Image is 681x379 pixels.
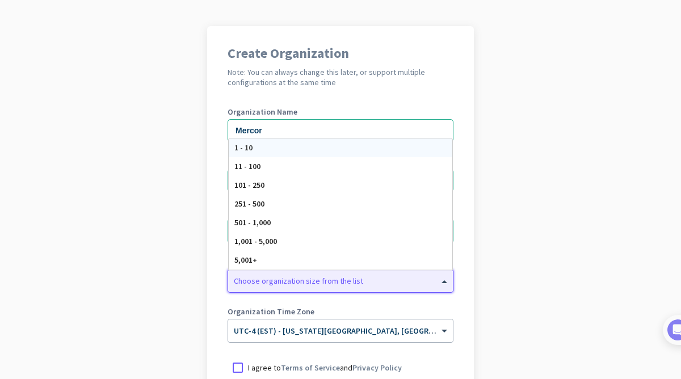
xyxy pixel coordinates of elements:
a: Privacy Policy [352,363,402,373]
h2: Note: You can always change this later, or support multiple configurations at the same time [228,67,453,87]
input: 201-555-0123 [228,169,453,192]
input: What is the name of your organization? [228,119,453,142]
label: Organization Time Zone [228,308,453,315]
p: I agree to and [248,362,402,373]
div: Options List [229,138,452,269]
label: Organization Name [228,108,453,116]
a: Terms of Service [281,363,340,373]
span: 11 - 100 [234,161,260,171]
label: Organization Size (Optional) [228,258,453,266]
label: Phone Number [228,158,453,166]
span: 5,001+ [234,255,257,265]
span: 251 - 500 [234,199,264,209]
label: Organization language [228,208,310,216]
span: 101 - 250 [234,180,264,190]
span: 501 - 1,000 [234,217,271,228]
h1: Create Organization [228,47,453,60]
span: 1 - 10 [234,142,253,153]
span: 1,001 - 5,000 [234,236,277,246]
